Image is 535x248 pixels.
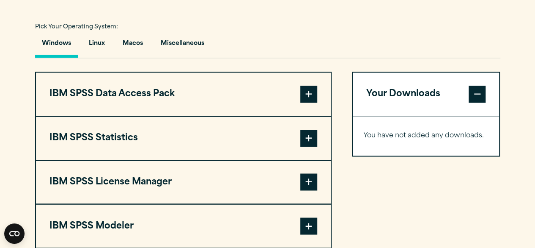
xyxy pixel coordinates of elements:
[36,72,331,116] button: IBM SPSS Data Access Pack
[363,130,489,142] p: You have not added any downloads.
[35,33,78,58] button: Windows
[154,33,211,58] button: Miscellaneous
[36,117,331,160] button: IBM SPSS Statistics
[36,161,331,204] button: IBM SPSS License Manager
[4,223,25,244] button: Open CMP widget
[116,33,150,58] button: Macos
[353,116,499,156] div: Your Downloads
[35,24,118,30] span: Pick Your Operating System:
[36,204,331,248] button: IBM SPSS Modeler
[82,33,112,58] button: Linux
[353,72,499,116] button: Your Downloads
